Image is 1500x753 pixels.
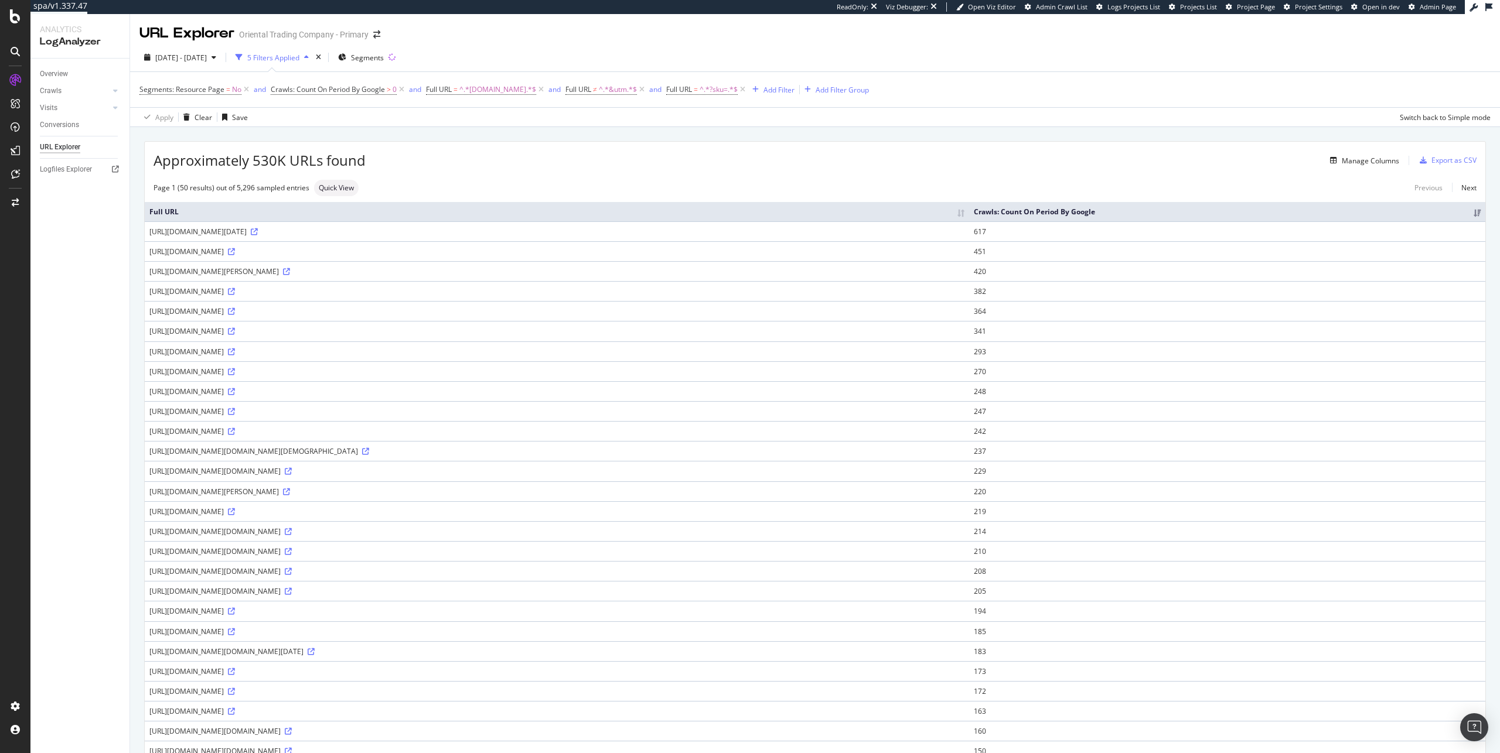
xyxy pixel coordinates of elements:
a: Project Page [1226,2,1275,12]
div: Viz Debugger: [886,2,928,12]
td: 617 [969,221,1485,241]
div: [URL][DOMAIN_NAME] [149,386,964,396]
div: [URL][DOMAIN_NAME] [149,406,964,416]
span: 0 [393,81,397,98]
td: 247 [969,401,1485,421]
div: Logfiles Explorer [40,163,92,176]
div: [URL][DOMAIN_NAME] [149,606,964,616]
td: 293 [969,341,1485,361]
span: ^.*?sku=.*$ [700,81,738,98]
div: [URL][DOMAIN_NAME][DOMAIN_NAME] [149,586,964,596]
button: Switch back to Simple mode [1395,108,1491,126]
span: Full URL [666,84,692,94]
button: and [409,84,421,95]
div: neutral label [314,180,359,196]
td: 341 [969,321,1485,341]
div: Conversions [40,119,79,131]
span: Full URL [426,84,452,94]
div: times [313,52,323,63]
div: [URL][DOMAIN_NAME][DOMAIN_NAME] [149,726,964,736]
th: Crawls: Count On Period By Google: activate to sort column ascending [969,202,1485,221]
div: Analytics [40,23,120,35]
a: Next [1452,179,1477,196]
div: [URL][DOMAIN_NAME] [149,286,964,296]
td: 214 [969,521,1485,541]
div: Export as CSV [1431,155,1477,165]
td: 208 [969,561,1485,581]
div: Crawls [40,85,62,97]
span: Open in dev [1362,2,1400,11]
span: ≠ [593,84,597,94]
span: = [454,84,458,94]
div: [URL][DOMAIN_NAME] [149,367,964,376]
div: [URL][DOMAIN_NAME] [149,706,964,716]
div: 5 Filters Applied [247,53,299,63]
div: Add Filter [763,85,795,95]
div: Page 1 (50 results) out of 5,296 sampled entries [154,183,309,193]
button: Apply [139,108,173,126]
div: Visits [40,102,57,114]
a: Admin Page [1409,2,1456,12]
div: [URL][DOMAIN_NAME][DOMAIN_NAME] [149,546,964,556]
button: Segments [333,48,388,67]
div: Add Filter Group [816,85,869,95]
button: and [548,84,561,95]
a: URL Explorer [40,141,121,153]
div: [URL][DOMAIN_NAME][DOMAIN_NAME][DATE] [149,646,964,656]
td: 248 [969,381,1485,401]
div: URL Explorer [139,23,234,43]
div: [URL][DOMAIN_NAME] [149,247,964,256]
td: 382 [969,281,1485,301]
span: [DATE] - [DATE] [155,53,207,63]
td: 194 [969,601,1485,621]
td: 183 [969,641,1485,661]
span: ^.*[DOMAIN_NAME].*$ [459,81,536,98]
span: Crawls: Count On Period By Google [271,84,385,94]
span: Logs Projects List [1107,2,1160,11]
a: Logfiles Explorer [40,163,121,176]
span: ^.*&utm.*$ [599,81,637,98]
span: Full URL [565,84,591,94]
div: Open Intercom Messenger [1460,713,1488,741]
div: Manage Columns [1342,156,1399,166]
td: 173 [969,661,1485,681]
a: Open Viz Editor [956,2,1016,12]
td: 451 [969,241,1485,261]
td: 220 [969,481,1485,501]
span: Segments: Resource Page [139,84,224,94]
button: 5 Filters Applied [231,48,313,67]
div: [URL][DOMAIN_NAME][PERSON_NAME] [149,487,964,497]
div: LogAnalyzer [40,35,120,49]
td: 160 [969,721,1485,741]
button: Export as CSV [1415,151,1477,170]
td: 270 [969,361,1485,381]
span: > [387,84,391,94]
span: Quick View [319,184,354,191]
div: Switch back to Simple mode [1400,112,1491,122]
div: and [649,84,662,94]
td: 185 [969,621,1485,641]
span: = [226,84,230,94]
div: [URL][DOMAIN_NAME] [149,686,964,696]
div: [URL][DOMAIN_NAME] [149,347,964,357]
a: Project Settings [1284,2,1342,12]
a: Projects List [1169,2,1217,12]
th: Full URL: activate to sort column ascending [145,202,969,221]
div: [URL][DOMAIN_NAME][DOMAIN_NAME] [149,466,964,476]
div: [URL][DOMAIN_NAME] [149,326,964,336]
td: 163 [969,701,1485,721]
span: Admin Crawl List [1036,2,1087,11]
span: Admin Page [1420,2,1456,11]
a: Open in dev [1351,2,1400,12]
button: and [649,84,662,95]
span: Open Viz Editor [968,2,1016,11]
div: Clear [195,112,212,122]
button: Add Filter Group [800,83,869,97]
span: Segments [351,53,384,63]
div: Overview [40,68,68,80]
div: Apply [155,112,173,122]
div: arrow-right-arrow-left [373,30,380,39]
div: [URL][DOMAIN_NAME][DOMAIN_NAME] [149,526,964,536]
a: Conversions [40,119,121,131]
a: Logs Projects List [1096,2,1160,12]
